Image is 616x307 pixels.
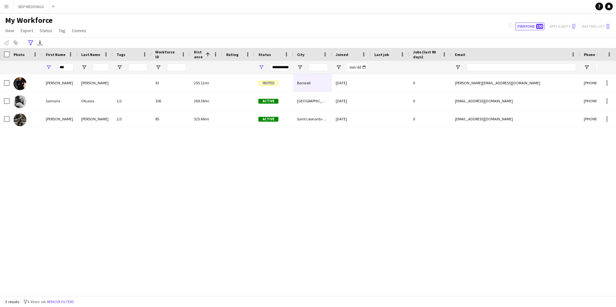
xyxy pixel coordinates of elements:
div: 85 [151,110,190,128]
span: Active [258,117,278,122]
div: [DATE] [332,110,371,128]
img: Samuel George [14,113,26,126]
a: View [3,26,17,35]
span: Status [40,28,52,33]
span: Tag [59,28,65,33]
div: 1/2 [113,92,151,110]
span: Joined [336,52,348,57]
button: Open Filter Menu [81,64,87,70]
span: Active [258,99,278,104]
span: Export [21,28,33,33]
div: [PERSON_NAME] [77,110,113,128]
button: Open Filter Menu [46,64,52,70]
button: Open Filter Menu [584,64,590,70]
a: Comms [69,26,89,35]
span: 190 [536,24,543,29]
div: Banwell [293,74,332,92]
button: BDP WEDDINGS [13,0,49,13]
button: Open Filter Menu [155,64,161,70]
button: Open Filter Menu [455,64,461,70]
div: Saint Leonards-on-sea [293,110,332,128]
button: Remove filters [46,298,75,305]
div: 0 [409,110,451,128]
div: 91 [151,74,190,92]
span: 255.12mi [194,80,209,85]
a: Status [37,26,55,35]
img: Samaria Ofuasia [14,95,26,108]
span: 4 filters set [27,299,46,304]
span: Phone [584,52,595,57]
div: 0 [409,74,451,92]
button: Everyone190 [515,23,544,30]
div: [PERSON_NAME] [42,110,77,128]
span: Jobs (last 90 days) [413,50,439,59]
div: 0 [409,92,451,110]
span: City [297,52,304,57]
button: Open Filter Menu [258,64,264,70]
div: [EMAIL_ADDRESS][DOMAIN_NAME] [451,92,580,110]
span: Tags [117,52,125,57]
a: Tag [56,26,68,35]
input: Last Name Filter Input [93,63,109,71]
div: [DATE] [332,74,371,92]
div: 2/3 [113,110,151,128]
span: Comms [72,28,86,33]
div: [DATE] [332,92,371,110]
button: Open Filter Menu [117,64,122,70]
span: Last Name [81,52,100,57]
div: [GEOGRAPHIC_DATA] [293,92,332,110]
span: Status [258,52,271,57]
span: 269.36mi [194,98,209,103]
span: Photo [14,52,24,57]
div: [PERSON_NAME][EMAIL_ADDRESS][DOMAIN_NAME] [451,74,580,92]
span: Invited [258,81,278,86]
div: [PERSON_NAME] [42,74,77,92]
span: First Name [46,52,65,57]
input: Workforce ID Filter Input [167,63,186,71]
span: Rating [226,52,238,57]
span: My Workforce [5,15,53,25]
div: [EMAIL_ADDRESS][DOMAIN_NAME] [451,110,580,128]
a: Export [18,26,36,35]
input: Tags Filter Input [128,63,148,71]
button: Open Filter Menu [336,64,342,70]
div: [PERSON_NAME] [77,74,113,92]
input: First Name Filter Input [57,63,73,71]
span: Workforce ID [155,50,178,59]
div: Ofuasia [77,92,113,110]
span: Last job [374,52,389,57]
img: Samuel Norman [14,77,26,90]
input: Joined Filter Input [347,63,367,71]
span: Distance [194,50,203,59]
app-action-btn: Advanced filters [27,39,34,47]
span: View [5,28,14,33]
div: 106 [151,92,190,110]
span: 325.66mi [194,116,209,121]
input: Email Filter Input [467,63,576,71]
span: Email [455,52,465,57]
input: City Filter Input [309,63,328,71]
app-action-btn: Export XLSX [36,39,44,47]
div: Samaria [42,92,77,110]
button: Open Filter Menu [297,64,303,70]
